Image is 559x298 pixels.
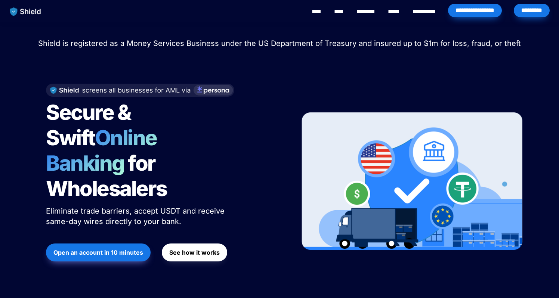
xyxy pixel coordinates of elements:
[46,243,151,261] button: Open an account in 10 minutes
[46,207,227,226] span: Eliminate trade barriers, accept USDT and receive same-day wires directly to your bank.
[46,125,164,176] span: Online Banking
[46,240,151,265] a: Open an account in 10 minutes
[53,249,143,256] strong: Open an account in 10 minutes
[6,4,45,19] img: website logo
[38,39,521,48] span: Shield is registered as a Money Services Business under the US Department of Treasury and insured...
[46,150,167,201] span: for Wholesalers
[169,249,220,256] strong: See how it works
[162,240,227,265] a: See how it works
[162,243,227,261] button: See how it works
[46,100,134,150] span: Secure & Swift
